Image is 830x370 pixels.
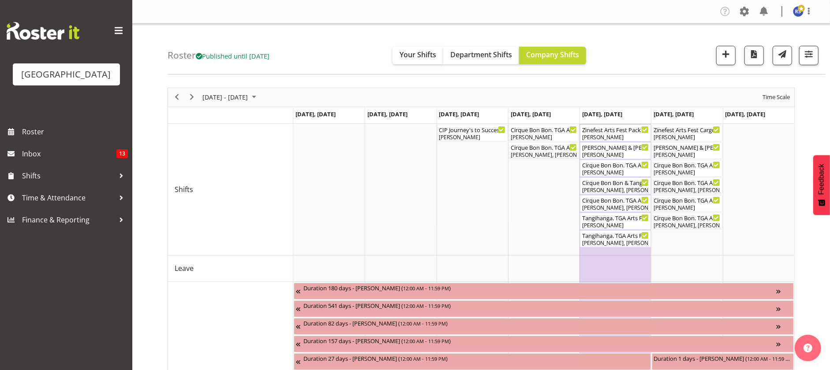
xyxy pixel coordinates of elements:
[294,283,794,300] div: Unavailability"s event - Duration 180 days - Katrina Luca Begin From Friday, July 4, 2025 at 12:0...
[403,285,449,292] span: 12:00 AM - 11:59 PM
[526,50,579,59] span: Company Shifts
[773,46,792,65] button: Send a list of all shifts for the selected filtered period to all rostered employees.
[294,353,651,370] div: Unavailability"s event - Duration 27 days - Caro Richards Begin From Saturday, September 27, 2025...
[725,110,766,118] span: [DATE], [DATE]
[186,92,198,103] button: Next
[22,147,116,160] span: Inbox
[175,263,194,274] span: Leave
[175,184,193,195] span: Shifts
[168,50,270,60] h4: Roster
[652,178,722,194] div: Shifts"s event - Cirque Bon Bon. TGA Arts Fest Begin From Saturday, October 25, 2025 at 1:00:00 P...
[116,149,128,158] span: 13
[171,92,183,103] button: Previous
[654,186,720,194] div: [PERSON_NAME], [PERSON_NAME], [PERSON_NAME], [PERSON_NAME], [PERSON_NAME], [PERSON_NAME], [PERSON...
[443,47,519,64] button: Department Shifts
[582,239,648,247] div: [PERSON_NAME], [PERSON_NAME], [PERSON_NAME]
[22,191,115,204] span: Time & Attendance
[294,318,794,335] div: Unavailability"s event - Duration 82 days - David Fourie Begin From Wednesday, August 20, 2025 at...
[654,213,720,222] div: Cirque Bon Bon. TGA Arts Fest ( )
[303,283,776,292] div: Duration 180 days - [PERSON_NAME] ( )
[580,160,651,177] div: Shifts"s event - Cirque Bon Bon. TGA Arts Fest. FOHM Shift Begin From Friday, October 24, 2025 at...
[519,47,586,64] button: Company Shifts
[580,142,651,159] div: Shifts"s event - Melissa & Alexander Wedding Begin From Friday, October 24, 2025 at 4:00:00 PM GM...
[582,231,648,240] div: Tangihanga. TGA Arts Fest ( )
[511,110,551,118] span: [DATE], [DATE]
[22,213,115,226] span: Finance & Reporting
[652,213,722,229] div: Shifts"s event - Cirque Bon Bon. TGA Arts Fest Begin From Saturday, October 25, 2025 at 6:30:00 P...
[654,204,720,212] div: [PERSON_NAME]
[582,196,648,204] div: Cirque Bon Bon. TGA Arts Fest ( )
[654,143,720,152] div: [PERSON_NAME] & [PERSON_NAME] Wedding ( )
[511,133,577,141] div: [PERSON_NAME]
[762,92,791,103] span: Time Scale
[748,355,793,362] span: 12:00 AM - 11:59 PM
[716,46,736,65] button: Add a new shift
[654,125,720,134] div: Zinefest Arts Fest Cargo Shed ( )
[652,125,722,141] div: Shifts"s event - Zinefest Arts Fest Cargo Shed Begin From Saturday, October 25, 2025 at 8:00:00 A...
[793,6,804,17] img: robyn-shefer9526.jpg
[582,213,648,222] div: Tangihanga. TGA Arts Fest. FOHM Shift ( )
[580,178,651,194] div: Shifts"s event - Cirque Bon Bon & Tangihanga Bar Shift Begin From Friday, October 24, 2025 at 5:0...
[295,110,336,118] span: [DATE], [DATE]
[508,142,579,159] div: Shifts"s event - Cirque Bon Bon. TGA Arts Fest Begin From Thursday, October 23, 2025 at 6:30:00 P...
[582,178,648,187] div: Cirque Bon Bon & Tangihanga Bar Shift ( )
[582,169,648,177] div: [PERSON_NAME]
[294,336,794,352] div: Unavailability"s event - Duration 157 days - Ailie Rundle Begin From Wednesday, September 24, 202...
[168,255,293,282] td: Leave resource
[450,50,512,59] span: Department Shifts
[169,88,184,107] div: previous period
[654,160,720,169] div: Cirque Bon Bon. TGA Arts Fest. FOHM Shift ( )
[439,110,479,118] span: [DATE], [DATE]
[511,151,577,159] div: [PERSON_NAME], [PERSON_NAME], [PERSON_NAME], [PERSON_NAME] Awhina [PERSON_NAME], [PERSON_NAME], [...
[582,125,648,134] div: Zinefest Arts Fest Pack in Cargo Shed ( )
[196,52,270,60] span: Published until [DATE]
[303,354,649,363] div: Duration 27 days - [PERSON_NAME] ( )
[582,160,648,169] div: Cirque Bon Bon. TGA Arts Fest. FOHM Shift ( )
[22,125,128,138] span: Roster
[654,178,720,187] div: Cirque Bon Bon. TGA Arts Fest ( )
[652,353,794,370] div: Unavailability"s event - Duration 1 days - Caro Richards Begin From Saturday, October 25, 2025 at...
[439,125,505,134] div: CIP Journey's to Success Cargo Shed ( )
[439,133,505,141] div: [PERSON_NAME]
[582,133,648,141] div: [PERSON_NAME]
[654,196,720,204] div: Cirque Bon Bon. TGA Arts Fest. FOHM Shift ( )
[400,320,446,327] span: 12:00 AM - 11:59 PM
[437,125,508,141] div: Shifts"s event - CIP Journey's to Success Cargo Shed Begin From Wednesday, October 22, 2025 at 2:...
[580,195,651,212] div: Shifts"s event - Cirque Bon Bon. TGA Arts Fest Begin From Friday, October 24, 2025 at 5:00:00 PM ...
[582,204,648,212] div: [PERSON_NAME], [PERSON_NAME], [PERSON_NAME], [PERSON_NAME]
[367,110,408,118] span: [DATE], [DATE]
[654,354,792,363] div: Duration 1 days - [PERSON_NAME] ( )
[654,222,720,229] div: [PERSON_NAME], [PERSON_NAME], [PERSON_NAME], [PERSON_NAME], [PERSON_NAME], [PERSON_NAME], [PERSON...
[582,143,648,152] div: [PERSON_NAME] & [PERSON_NAME] Wedding ( )
[303,318,776,327] div: Duration 82 days - [PERSON_NAME] ( )
[804,344,812,352] img: help-xxl-2.png
[294,300,794,317] div: Unavailability"s event - Duration 541 days - Thomas Bohanna Begin From Tuesday, July 8, 2025 at 1...
[7,22,79,40] img: Rosterit website logo
[403,337,449,344] span: 12:00 AM - 11:59 PM
[303,336,776,345] div: Duration 157 days - [PERSON_NAME] ( )
[744,46,764,65] button: Download a PDF of the roster according to the set date range.
[813,155,830,215] button: Feedback - Show survey
[582,151,648,159] div: [PERSON_NAME]
[580,213,651,229] div: Shifts"s event - Tangihanga. TGA Arts Fest. FOHM Shift Begin From Friday, October 24, 2025 at 6:0...
[582,186,648,194] div: [PERSON_NAME], [PERSON_NAME], [PERSON_NAME]
[184,88,199,107] div: next period
[202,92,249,103] span: [DATE] - [DATE]
[199,88,262,107] div: October 20 - 26, 2025
[654,169,720,177] div: [PERSON_NAME]
[511,125,577,134] div: Cirque Bon Bon. TGA Arts Fest. FOHM Shift ( )
[818,164,826,195] span: Feedback
[761,92,792,103] button: Time Scale
[403,302,449,309] span: 12:00 AM - 11:59 PM
[799,46,819,65] button: Filter Shifts
[654,133,720,141] div: [PERSON_NAME]
[201,92,260,103] button: October 2025
[168,124,293,255] td: Shifts resource
[582,222,648,229] div: [PERSON_NAME]
[508,125,579,141] div: Shifts"s event - Cirque Bon Bon. TGA Arts Fest. FOHM Shift Begin From Thursday, October 23, 2025 ...
[654,151,720,159] div: [PERSON_NAME]
[303,301,776,310] div: Duration 541 days - [PERSON_NAME] ( )
[652,195,722,212] div: Shifts"s event - Cirque Bon Bon. TGA Arts Fest. FOHM Shift Begin From Saturday, October 25, 2025 ...
[400,355,446,362] span: 12:00 AM - 11:59 PM
[652,160,722,177] div: Shifts"s event - Cirque Bon Bon. TGA Arts Fest. FOHM Shift Begin From Saturday, October 25, 2025 ...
